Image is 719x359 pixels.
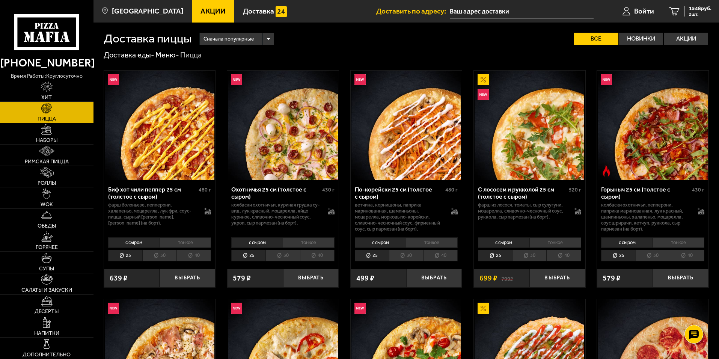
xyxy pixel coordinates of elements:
span: Римская пицца [25,159,69,164]
li: тонкое [406,237,458,248]
span: Сначала популярные [203,32,254,46]
li: 40 [300,250,335,261]
button: Выбрать [160,269,215,287]
p: колбаски охотничьи, куриная грудка су-вид, лук красный, моцарелла, яйцо куриное, сливочно-чесночн... [231,202,320,226]
div: Пицца [180,50,202,60]
div: Охотничья 25 см (толстое с сыром) [231,186,320,200]
img: По-корейски 25 см (толстое с сыром) [351,71,461,180]
span: Хит [41,95,52,100]
span: 430 г [692,187,704,193]
a: Доставка еды- [104,50,154,59]
img: Акционный [478,74,489,85]
img: Охотничья 25 см (толстое с сыром) [228,71,338,180]
img: Биф хот чили пеппер 25 см (толстое с сыром) [105,71,214,180]
li: 40 [423,250,458,261]
span: Акции [200,8,226,15]
p: ветчина, корнишоны, паприка маринованная, шампиньоны, моцарелла, морковь по-корейски, сливочно-че... [355,202,444,232]
a: НовинкаОхотничья 25 см (толстое с сыром) [227,71,339,180]
img: Новинка [354,74,366,85]
li: с сыром [601,237,653,248]
img: 15daf4d41897b9f0e9f617042186c801.svg [276,6,287,17]
span: WOK [41,202,53,207]
span: 699 ₽ [479,275,497,282]
p: фарш из лосося, томаты, сыр сулугуни, моцарелла, сливочно-чесночный соус, руккола, сыр пармезан (... [478,202,567,220]
span: 579 ₽ [603,275,621,282]
li: 30 [636,250,670,261]
li: 40 [176,250,211,261]
li: с сыром [355,237,406,248]
a: НовинкаОстрое блюдоГорыныч 25 см (толстое с сыром) [597,71,708,180]
span: Доставка [243,8,274,15]
li: тонкое [529,237,581,248]
s: 799 ₽ [501,275,513,282]
li: 40 [670,250,704,261]
label: Новинки [619,33,663,45]
span: Пицца [38,116,56,122]
span: 430 г [322,187,335,193]
li: 30 [512,250,546,261]
span: Доставить по адресу: [376,8,450,15]
img: Горыныч 25 см (толстое с сыром) [598,71,708,180]
a: НовинкаБиф хот чили пеппер 25 см (толстое с сыром) [104,71,216,180]
li: с сыром [478,237,529,248]
li: 25 [601,250,635,261]
li: 30 [142,250,176,261]
img: Новинка [354,303,366,314]
span: 639 ₽ [110,275,128,282]
span: Десерты [35,309,59,314]
label: Все [574,33,618,45]
li: 25 [355,250,389,261]
span: Роллы [38,181,56,186]
span: [GEOGRAPHIC_DATA] [112,8,183,15]
a: АкционныйНовинкаС лососем и рукколой 25 см (толстое с сыром) [474,71,585,180]
img: Новинка [601,74,612,85]
img: Новинка [231,74,242,85]
img: Новинка [478,89,489,100]
img: Острое блюдо [601,165,612,176]
li: тонкое [283,237,335,248]
p: фарш болоньезе, пепперони, халапеньо, моцарелла, лук фри, соус-пицца, сырный [PERSON_NAME], [PERS... [108,202,197,226]
button: Выбрать [283,269,339,287]
img: Акционный [478,303,489,314]
li: тонкое [653,237,704,248]
span: 480 г [445,187,458,193]
img: Новинка [108,303,119,314]
li: 30 [389,250,423,261]
div: Горыныч 25 см (толстое с сыром) [601,186,690,200]
span: Наборы [36,138,57,143]
a: НовинкаПо-корейски 25 см (толстое с сыром) [351,71,462,180]
div: С лососем и рукколой 25 см (толстое с сыром) [478,186,567,200]
img: Новинка [108,74,119,85]
h1: Доставка пиццы [104,33,192,45]
span: 499 ₽ [356,275,374,282]
li: 30 [265,250,300,261]
span: Супы [39,266,54,272]
li: 40 [546,250,581,261]
li: 25 [231,250,265,261]
span: 520 г [569,187,581,193]
li: с сыром [231,237,283,248]
span: 1548 руб. [689,6,711,11]
button: Выбрать [406,269,462,287]
input: Ваш адрес доставки [450,5,594,18]
span: Салаты и закуски [21,288,72,293]
img: С лососем и рукколой 25 см (толстое с сыром) [475,71,584,180]
a: Меню- [155,50,179,59]
span: Горячее [36,245,58,250]
label: Акции [664,33,708,45]
span: 579 ₽ [233,275,251,282]
span: 480 г [199,187,211,193]
button: Выбрать [653,269,708,287]
span: Войти [634,8,654,15]
li: с сыром [108,237,160,248]
img: Новинка [231,303,242,314]
span: 2 шт. [689,12,711,17]
li: 25 [108,250,142,261]
div: По-корейски 25 см (толстое с сыром) [355,186,444,200]
li: тонкое [160,237,211,248]
span: Обеды [38,223,56,229]
span: Дополнительно [23,352,71,357]
p: колбаски Охотничьи, пепперони, паприка маринованная, лук красный, шампиньоны, халапеньо, моцарелл... [601,202,690,232]
div: Биф хот чили пеппер 25 см (толстое с сыром) [108,186,197,200]
button: Выбрать [529,269,585,287]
